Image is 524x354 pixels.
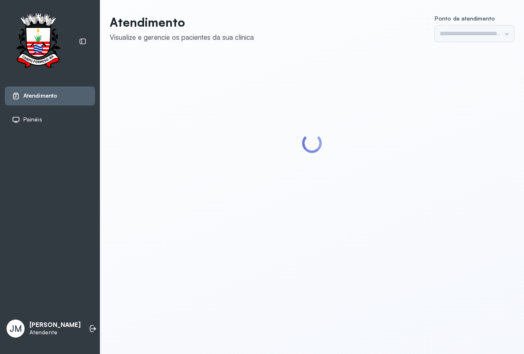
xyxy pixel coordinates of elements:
p: Atendimento [110,15,254,30]
img: Logotipo do estabelecimento [9,13,68,70]
p: Atendente [29,329,81,336]
span: Ponto de atendimento [435,15,495,22]
div: Visualize e gerencie os pacientes da sua clínica [110,33,254,41]
p: [PERSON_NAME] [29,321,81,329]
span: Painéis [23,116,42,123]
span: Atendimento [23,92,57,99]
a: Atendimento [12,92,88,100]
